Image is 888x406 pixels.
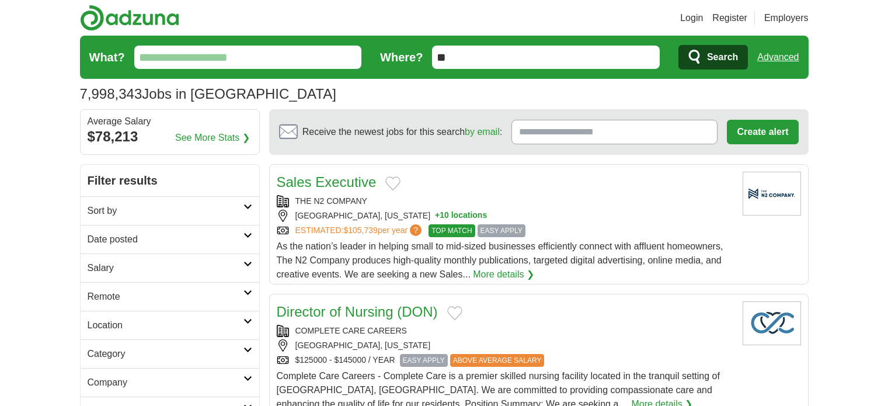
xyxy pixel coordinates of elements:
[707,46,738,69] span: Search
[81,339,259,368] a: Category
[81,196,259,225] a: Sort by
[88,204,243,218] h2: Sort by
[81,311,259,339] a: Location
[81,225,259,254] a: Date posted
[678,45,748,70] button: Search
[88,347,243,361] h2: Category
[435,210,487,222] button: +10 locations
[295,224,424,237] a: ESTIMATED:$105,739per year?
[302,125,502,139] span: Receive the newest jobs for this search :
[447,306,462,320] button: Add to favorite jobs
[712,11,747,25] a: Register
[88,290,243,304] h2: Remote
[175,131,250,145] a: See More Stats ❯
[81,282,259,311] a: Remote
[435,210,440,222] span: +
[81,165,259,196] h2: Filter results
[764,11,809,25] a: Employers
[478,224,525,237] span: EASY APPLY
[277,325,733,337] div: COMPLETE CARE CAREERS
[380,48,423,66] label: Where?
[88,233,243,247] h2: Date posted
[277,241,723,279] span: As the nation’s leader in helping small to mid-sized businesses efficiently connect with affluent...
[277,354,733,367] div: $125000 - $145000 / YEAR
[80,84,142,105] span: 7,998,343
[277,304,438,320] a: Director of Nursing (DON)
[727,120,798,144] button: Create alert
[465,127,500,137] a: by email
[400,354,448,367] span: EASY APPLY
[277,195,733,207] div: THE N2 COMPANY
[450,354,545,367] span: ABOVE AVERAGE SALARY
[743,172,801,216] img: Company logo
[88,261,243,275] h2: Salary
[89,48,125,66] label: What?
[88,117,252,126] div: Average Salary
[743,301,801,345] img: Company logo
[680,11,703,25] a: Login
[81,368,259,397] a: Company
[80,86,336,102] h1: Jobs in [GEOGRAPHIC_DATA]
[385,176,401,190] button: Add to favorite jobs
[81,254,259,282] a: Salary
[343,225,377,235] span: $105,739
[277,339,733,352] div: [GEOGRAPHIC_DATA], [US_STATE]
[277,210,733,222] div: [GEOGRAPHIC_DATA], [US_STATE]
[410,224,422,236] span: ?
[80,5,179,31] img: Adzuna logo
[88,376,243,390] h2: Company
[757,46,799,69] a: Advanced
[277,174,377,190] a: Sales Executive
[88,126,252,147] div: $78,213
[88,318,243,332] h2: Location
[429,224,475,237] span: TOP MATCH
[473,268,534,282] a: More details ❯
